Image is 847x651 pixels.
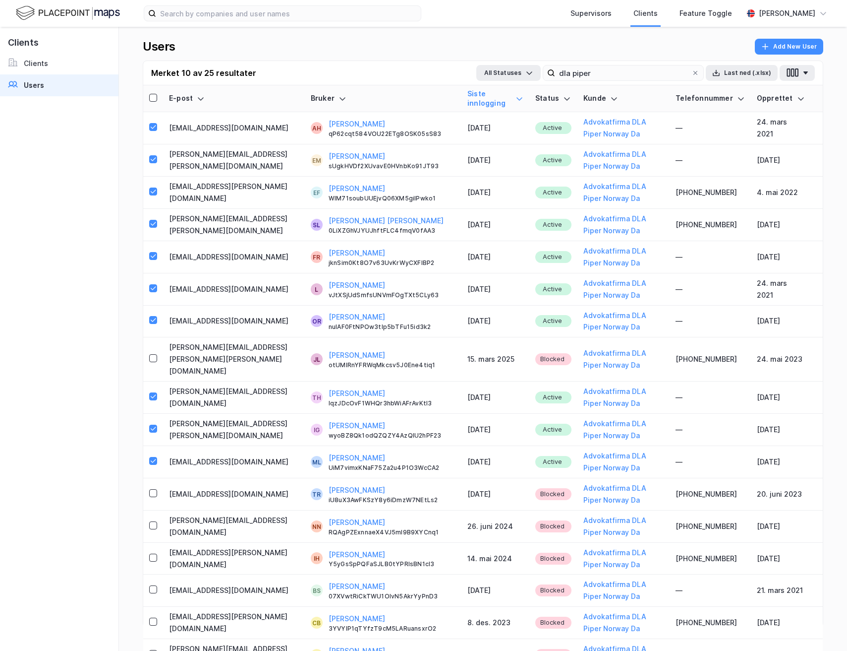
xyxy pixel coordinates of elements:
td: [PERSON_NAME][EMAIL_ADDRESS][PERSON_NAME][DOMAIN_NAME] [163,144,305,177]
td: 4. mai 2022 [751,177,811,209]
td: [DATE] [751,241,811,273]
td: [DATE] [751,511,811,543]
td: [EMAIL_ADDRESS][PERSON_NAME][DOMAIN_NAME] [163,177,305,209]
td: [DATE] [751,306,811,338]
div: EM [312,154,321,166]
div: qP62cqt584VOU22ETg8OSK05sS83 [329,130,455,138]
button: All Statuses [476,65,541,81]
td: [DATE] [461,382,529,414]
td: 24. mars 2021 [751,112,811,144]
div: [PHONE_NUMBER] [676,187,745,198]
button: [PERSON_NAME] [329,420,385,432]
td: — [670,306,751,338]
div: OR [312,315,321,327]
td: 21. mars 2021 [751,575,811,607]
td: [PERSON_NAME][EMAIL_ADDRESS][PERSON_NAME][DOMAIN_NAME] [163,209,305,241]
iframe: Chat Widget [797,603,847,651]
td: [DATE] [461,177,529,209]
button: Advokatfirma DLA Piper Norway Da [583,181,664,204]
button: Advokatfirma DLA Piper Norway Da [583,547,664,571]
div: JL [313,353,320,365]
div: [PHONE_NUMBER] [676,521,745,532]
td: [PERSON_NAME][EMAIL_ADDRESS][PERSON_NAME][PERSON_NAME][DOMAIN_NAME] [163,337,305,382]
button: [PERSON_NAME] [329,279,385,291]
div: IG [314,424,320,436]
div: Bruker [311,94,455,103]
button: [PERSON_NAME] [329,118,385,130]
div: Opprettet [757,94,805,103]
div: Users [143,39,175,55]
td: — [670,414,751,446]
button: [PERSON_NAME] [329,517,385,528]
td: [DATE] [751,382,811,414]
div: jknSim0Kt8O7v63UvKrWyCXFlBP2 [329,259,455,267]
td: — [670,575,751,607]
div: [PHONE_NUMBER] [676,488,745,500]
td: [DATE] [751,144,811,177]
td: 8. des. 2023 [461,607,529,639]
button: Advokatfirma DLA Piper Norway Da [583,245,664,269]
button: [PERSON_NAME] [329,452,385,464]
div: 0LiXZGhVJYUJhftFLC4fmqV0fAA3 [329,227,455,235]
div: Supervisors [570,7,612,19]
td: 14. mai 2024 [461,543,529,575]
div: UiM7vimxKNaF75Za2u4P1O3WcCA2 [329,464,455,472]
td: [EMAIL_ADDRESS][DOMAIN_NAME] [163,575,305,607]
div: Clients [633,7,658,19]
td: 15. mars 2025 [461,337,529,382]
td: [DATE] [751,414,811,446]
div: Siste innlogging [467,89,523,108]
div: NN [312,521,321,532]
div: Kunde [583,94,664,103]
td: 20. juni 2023 [751,478,811,511]
td: — [670,144,751,177]
div: [PERSON_NAME] [759,7,815,19]
button: [PERSON_NAME] [329,613,385,625]
td: [DATE] [751,543,811,575]
div: Clients [24,58,48,69]
td: [DATE] [461,209,529,241]
td: [DATE] [751,607,811,639]
div: CB [312,617,321,629]
button: Advokatfirma DLA Piper Norway Da [583,347,664,371]
div: RQAgPZExnnaeX4VJ5mI9B9XYCnq1 [329,528,455,536]
button: Advokatfirma DLA Piper Norway Da [583,148,664,172]
button: Advokatfirma DLA Piper Norway Da [583,386,664,409]
button: [PERSON_NAME] [329,311,385,323]
button: [PERSON_NAME] [329,484,385,496]
td: [PERSON_NAME][EMAIL_ADDRESS][DOMAIN_NAME] [163,382,305,414]
input: Search user by name, email or client [555,65,691,80]
td: — [670,446,751,478]
div: iU8uX3AwFKSzY8y6iDmzW7NEtLs2 [329,496,455,504]
div: IH [314,552,320,564]
div: Status [535,94,571,103]
td: [DATE] [461,478,529,511]
div: Telefonnummer [676,94,745,103]
td: — [670,241,751,273]
button: [PERSON_NAME] [329,183,385,195]
button: Advokatfirma DLA Piper Norway Da [583,579,664,602]
td: [DATE] [461,144,529,177]
td: [EMAIL_ADDRESS][PERSON_NAME][DOMAIN_NAME] [163,543,305,575]
div: vJtXSjUdSmfsUNVmFOgTXt5CLy63 [329,291,455,299]
input: Search by companies and user names [156,6,421,21]
td: [DATE] [751,209,811,241]
button: Advokatfirma DLA Piper Norway Da [583,515,664,538]
button: [PERSON_NAME] [329,150,385,162]
img: logo.f888ab2527a4732fd821a326f86c7f29.svg [16,4,120,22]
td: [PERSON_NAME][EMAIL_ADDRESS][PERSON_NAME][DOMAIN_NAME] [163,414,305,446]
div: EF [313,187,320,198]
div: [PHONE_NUMBER] [676,617,745,629]
div: AH [312,122,321,134]
button: Advokatfirma DLA Piper Norway Da [583,418,664,442]
td: 24. mai 2023 [751,337,811,382]
button: Last ned (.xlsx) [706,65,778,81]
td: [PERSON_NAME][EMAIL_ADDRESS][DOMAIN_NAME] [163,511,305,543]
button: Advokatfirma DLA Piper Norway Da [583,450,664,474]
div: Users [24,79,44,91]
td: [EMAIL_ADDRESS][DOMAIN_NAME] [163,241,305,273]
button: Advokatfirma DLA Piper Norway Da [583,213,664,237]
td: — [670,382,751,414]
button: [PERSON_NAME] [329,581,385,592]
td: [EMAIL_ADDRESS][DOMAIN_NAME] [163,478,305,511]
